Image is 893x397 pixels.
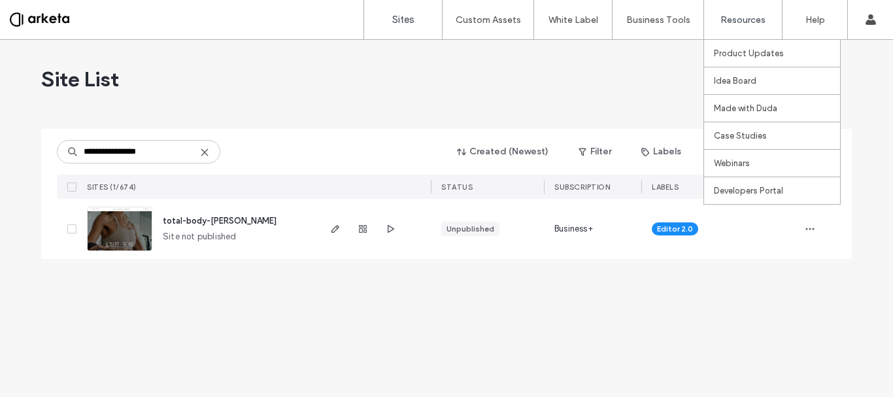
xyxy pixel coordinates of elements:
[456,14,521,26] label: Custom Assets
[446,141,560,162] button: Created (Newest)
[446,223,494,235] div: Unpublished
[657,223,693,235] span: Editor 2.0
[548,14,598,26] label: White Label
[714,177,840,204] a: Developers Portal
[87,182,137,192] span: SITES (1/674)
[163,216,277,226] a: total-body-[PERSON_NAME]
[714,131,767,141] label: Case Studies
[714,122,840,149] a: Case Studies
[714,95,840,122] a: Made with Duda
[554,182,610,192] span: SUBSCRIPTION
[554,222,593,235] span: Business+
[41,66,119,92] span: Site List
[392,14,414,26] label: Sites
[805,14,825,26] label: Help
[163,230,237,243] span: Site not published
[720,14,766,26] label: Resources
[714,158,750,168] label: Webinars
[714,40,840,67] a: Product Updates
[652,182,679,192] span: LABELS
[714,76,756,86] label: Idea Board
[626,14,690,26] label: Business Tools
[714,67,840,94] a: Idea Board
[565,141,624,162] button: Filter
[714,186,783,196] label: Developers Portal
[714,48,784,58] label: Product Updates
[714,103,777,113] label: Made with Duda
[441,182,473,192] span: STATUS
[714,150,840,177] a: Webinars
[29,9,56,21] span: Help
[630,141,693,162] button: Labels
